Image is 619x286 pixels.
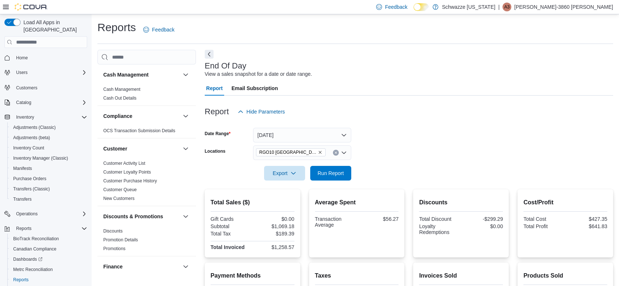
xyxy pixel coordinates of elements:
input: Dark Mode [414,3,429,11]
span: Feedback [152,26,174,33]
span: Users [13,68,87,77]
label: Date Range [205,131,231,137]
a: Customer Activity List [103,161,145,166]
span: Transfers (Classic) [13,186,50,192]
a: Promotion Details [103,237,138,242]
span: Customers [13,83,87,92]
button: Users [1,67,90,78]
a: Customer Loyalty Points [103,170,151,175]
span: Promotions [103,246,126,252]
button: Purchase Orders [7,174,90,184]
span: OCS Transaction Submission Details [103,128,175,134]
button: Clear input [333,150,339,156]
img: Cova [15,3,48,11]
div: Total Tax [211,231,251,237]
a: Manifests [10,164,35,173]
a: GL Account Totals [103,279,138,284]
span: Home [13,53,87,62]
div: $189.39 [254,231,294,237]
a: BioTrack Reconciliation [10,234,62,243]
a: Canadian Compliance [10,245,59,253]
button: Run Report [310,166,351,181]
h3: Compliance [103,112,132,120]
div: Customer [97,159,196,206]
span: Inventory Count [13,145,44,151]
span: Adjustments (Classic) [10,123,87,132]
a: Discounts [103,229,123,234]
strong: Total Invoiced [211,244,245,250]
span: Customer Loyalty Points [103,169,151,175]
a: Adjustments (Classic) [10,123,59,132]
span: Cash Out Details [103,95,137,101]
button: Reports [7,275,90,285]
span: Canadian Compliance [10,245,87,253]
button: Finance [181,262,190,271]
a: Cash Out Details [103,96,137,101]
button: Transfers (Classic) [7,184,90,194]
button: Adjustments (beta) [7,133,90,143]
div: View a sales snapshot for a date or date range. [205,70,312,78]
span: Manifests [13,166,32,171]
button: Adjustments (Classic) [7,122,90,133]
span: Hide Parameters [247,108,285,115]
button: Reports [13,224,34,233]
button: Hide Parameters [235,104,288,119]
h2: Cost/Profit [523,198,607,207]
h2: Invoices Sold [419,271,503,280]
span: Users [16,70,27,75]
span: Customer Queue [103,187,137,193]
span: RGO10 Santa Fe [256,148,326,156]
span: Inventory Manager (Classic) [10,154,87,163]
a: Metrc Reconciliation [10,265,56,274]
a: Transfers (Classic) [10,185,53,193]
h2: Discounts [419,198,503,207]
a: New Customers [103,196,134,201]
span: Inventory Count [10,144,87,152]
button: Users [13,68,30,77]
span: Export [268,166,301,181]
a: OCS Transaction Submission Details [103,128,175,133]
h2: Average Spent [315,198,399,207]
span: Cash Management [103,86,140,92]
div: $56.27 [358,216,399,222]
button: Open list of options [341,150,347,156]
button: Customer [181,144,190,153]
h2: Taxes [315,271,399,280]
span: Operations [16,211,38,217]
h3: Finance [103,263,123,270]
div: $0.00 [254,216,294,222]
a: Home [13,53,31,62]
div: $641.83 [567,223,607,229]
a: Customer Queue [103,187,137,192]
button: Transfers [7,194,90,204]
span: Purchase Orders [10,174,87,183]
button: Customer [103,145,180,152]
button: Manifests [7,163,90,174]
span: Run Report [318,170,344,177]
span: Inventory Manager (Classic) [13,155,68,161]
h2: Payment Methods [211,271,294,280]
span: Customer Activity List [103,160,145,166]
span: Customer Purchase History [103,178,157,184]
a: Transfers [10,195,34,204]
a: Inventory Count [10,144,47,152]
p: [PERSON_NAME]-3860 [PERSON_NAME] [514,3,613,11]
span: Transfers [10,195,87,204]
a: Dashboards [10,255,45,264]
p: Schwazze [US_STATE] [442,3,496,11]
span: Adjustments (beta) [13,135,50,141]
span: Transfers [13,196,31,202]
div: Discounts & Promotions [97,227,196,256]
h3: Discounts & Promotions [103,213,163,220]
span: BioTrack Reconciliation [10,234,87,243]
span: Operations [13,209,87,218]
div: Transaction Average [315,216,355,228]
button: Export [264,166,305,181]
div: Total Discount [419,216,459,222]
h3: Cash Management [103,71,149,78]
span: RGO10 [GEOGRAPHIC_DATA] [259,149,316,156]
span: Purchase Orders [13,176,47,182]
button: BioTrack Reconciliation [7,234,90,244]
